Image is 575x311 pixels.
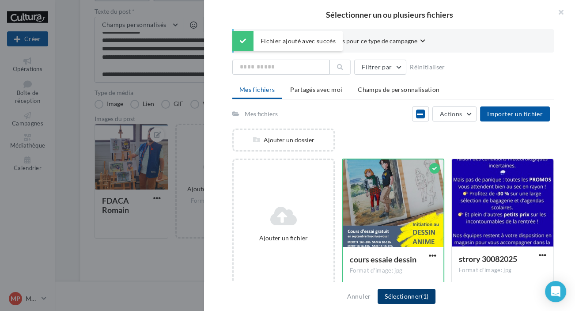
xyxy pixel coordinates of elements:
div: Format d'image: jpg [459,266,546,274]
span: Actions [440,110,462,118]
div: Fichier ajouté avec succès [232,31,343,51]
span: Importer un fichier [487,110,543,118]
span: strory 30082025 [459,254,517,264]
button: Importer un fichier [480,106,550,121]
button: Annuler [344,291,374,302]
div: Ajouter un fichier [237,234,330,243]
div: Mes fichiers [245,110,278,118]
button: Filtrer par [354,60,406,75]
span: cours essaie dessin [350,254,416,264]
span: Mes fichiers [239,86,275,93]
button: Actions [432,106,477,121]
h2: Sélectionner un ou plusieurs fichiers [218,11,561,19]
span: Partagés avec moi [290,86,342,93]
span: Champs de personnalisation [358,86,439,93]
span: (1) [421,292,428,300]
button: Réinitialiser [406,62,449,72]
div: Ajouter un dossier [234,136,333,144]
div: Format d'image: jpg [350,267,436,275]
div: Open Intercom Messenger [545,281,566,302]
button: Sélectionner(1) [378,289,435,304]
